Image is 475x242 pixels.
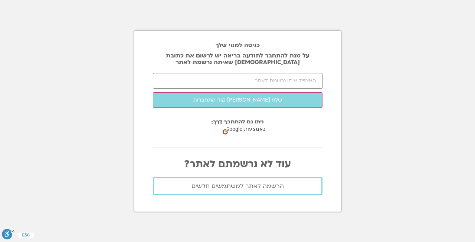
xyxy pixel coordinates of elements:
[153,73,322,89] input: האימייל איתו נרשמת לאתר
[153,159,322,170] p: עוד לא נרשמתם לאתר?
[153,92,322,108] button: שלח [PERSON_NAME] קוד התחברות
[191,183,284,189] span: הרשמה לאתר למשתמשים חדשים
[225,125,281,133] span: כניסה באמצעות Google
[153,42,322,49] h2: כניסה למנוי שלך
[153,177,322,195] a: הרשמה לאתר למשתמשים חדשים
[220,122,295,137] div: כניסה באמצעות Google
[153,52,322,66] p: על מנת להתחבר לתודעה בריאה יש לרשום את כתובת [DEMOGRAPHIC_DATA] שאיתה נרשמת לאתר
